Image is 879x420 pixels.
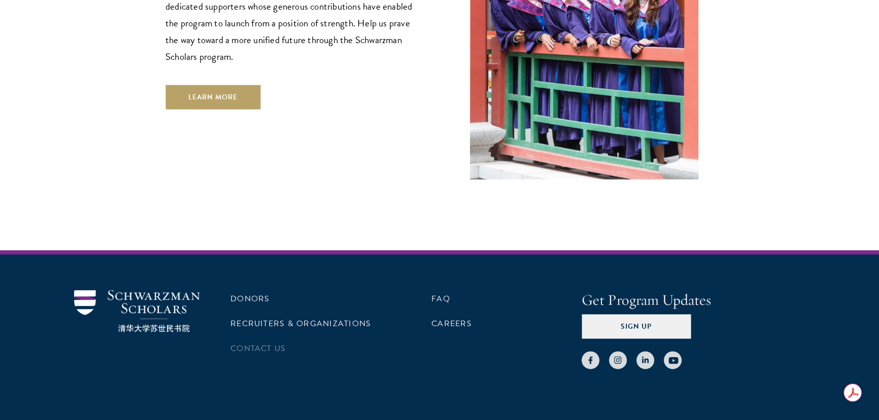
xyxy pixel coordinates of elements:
[431,293,450,305] a: FAQ
[74,290,200,332] img: Schwarzman Scholars
[582,290,805,310] h4: Get Program Updates
[230,293,269,305] a: Donors
[230,342,286,355] a: Contact Us
[431,318,472,330] a: Careers
[230,318,371,330] a: Recruiters & Organizations
[165,85,260,110] a: Learn More
[582,314,691,339] button: Sign Up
